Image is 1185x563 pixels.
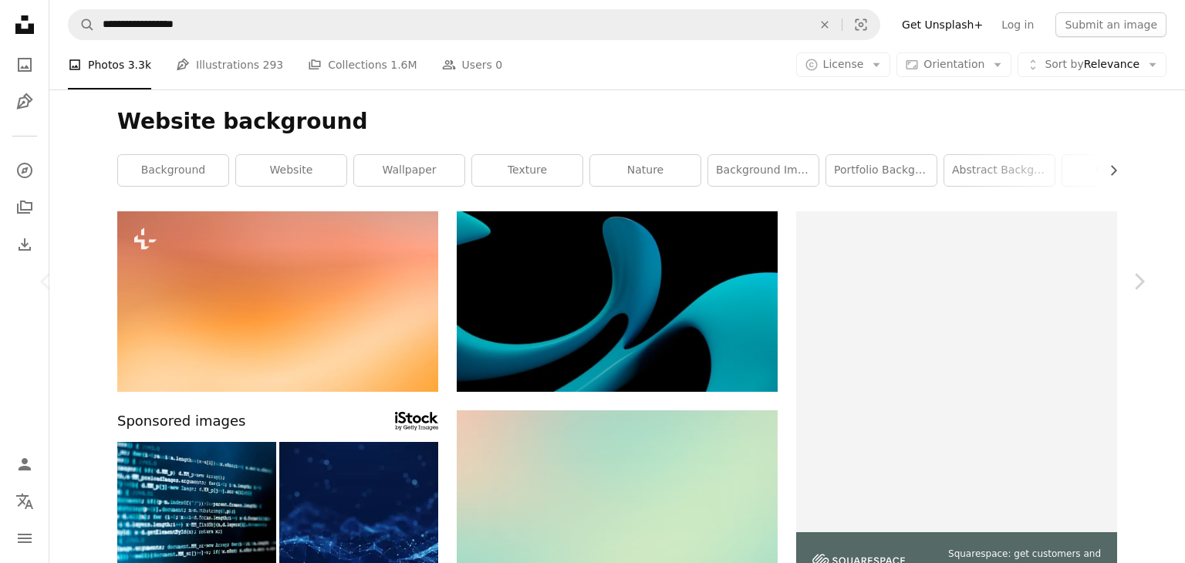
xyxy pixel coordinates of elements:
[457,493,778,507] a: a blurry image of a blue and green background
[69,10,95,39] button: Search Unsplash
[1045,58,1083,70] span: Sort by
[117,410,245,433] span: Sponsored images
[118,155,228,186] a: background
[842,10,879,39] button: Visual search
[9,192,40,223] a: Collections
[263,56,284,73] span: 293
[1099,155,1117,186] button: scroll list to the right
[992,12,1043,37] a: Log in
[176,40,283,89] a: Illustrations 293
[442,40,503,89] a: Users 0
[826,155,937,186] a: portfolio background
[708,155,819,186] a: background image
[823,58,864,70] span: License
[472,155,582,186] a: texture
[308,40,417,89] a: Collections 1.6M
[1018,52,1166,77] button: Sort byRelevance
[390,56,417,73] span: 1.6M
[68,9,880,40] form: Find visuals sitewide
[1062,155,1173,186] a: outdoor
[9,449,40,480] a: Log in / Sign up
[9,523,40,554] button: Menu
[9,86,40,117] a: Illustrations
[1055,12,1166,37] button: Submit an image
[9,49,40,80] a: Photos
[117,294,438,308] a: a blurry orange and yellow background with a white border
[590,155,701,186] a: nature
[893,12,992,37] a: Get Unsplash+
[923,58,984,70] span: Orientation
[495,56,502,73] span: 0
[117,211,438,392] img: a blurry orange and yellow background with a white border
[1045,57,1139,72] span: Relevance
[236,155,346,186] a: website
[9,486,40,517] button: Language
[457,211,778,392] img: a black background with a blue abstract design
[354,155,464,186] a: wallpaper
[808,10,842,39] button: Clear
[457,294,778,308] a: a black background with a blue abstract design
[896,52,1011,77] button: Orientation
[117,108,1117,136] h1: Website background
[1092,207,1185,356] a: Next
[944,155,1055,186] a: abstract background
[9,155,40,186] a: Explore
[796,52,891,77] button: License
